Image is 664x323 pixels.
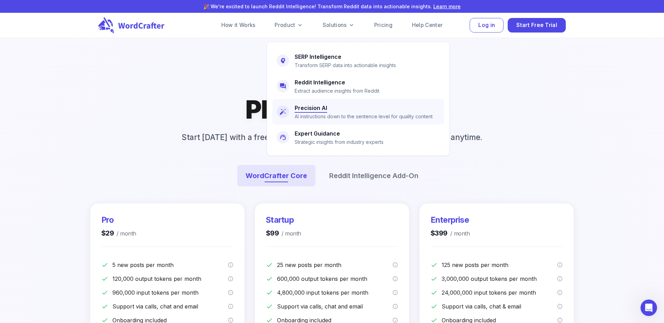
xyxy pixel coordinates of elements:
span: / month [448,229,470,238]
svg: We offer support via calls, chat and email to our customers with the enterprise plan [557,304,563,309]
a: Solutions [314,18,363,32]
svg: A post is a new piece of content, an imported content for optimization or a content brief. [228,262,233,268]
a: Learn more [433,3,461,9]
a: Precision AIAI instructions down to the sentence level for quality content [273,99,444,124]
h4: $399 [431,228,470,238]
p: 24,000,000 input tokens per month [442,288,557,297]
a: How it Works [213,18,264,32]
iframe: Intercom live chat [640,299,657,316]
h6: Precision AI [295,103,327,113]
svg: We offer support via calls, chat and email to our customers with the pro plan [228,304,233,309]
a: Product [266,18,311,32]
svg: We offer a hands-on onboarding for the entire team for customers with the pro plan. Our structure... [228,317,233,323]
svg: Input tokens are the words you provide to the AI model as instructions. You can think of tokens a... [393,290,398,295]
button: Reddit Intelligence Add-On [321,165,427,186]
h1: Plans & Pricing [246,93,418,126]
p: 5 new posts per month [112,261,228,269]
svg: Input tokens are the words you provide to the AI model as instructions. You can think of tokens a... [557,290,563,295]
h4: $29 [101,228,136,238]
h3: Enterprise [431,214,470,225]
p: Start [DATE] with a free trial for 14 days. No long-term contracts. Cancel anytime. [170,131,494,143]
span: Log in [478,21,495,30]
a: Help Center [404,18,451,32]
p: Support via calls, chat and email [277,302,393,311]
p: 25 new posts per month [277,261,393,269]
svg: We offer support via calls, chat and email to our customers with the startup plan [393,304,398,309]
p: 4,800,000 input tokens per month [277,288,393,297]
h6: Expert Guidance [295,129,340,138]
svg: We offer a hands-on onboarding for the entire team for customers with the startup plan. Our struc... [393,317,398,323]
p: 3,000,000 output tokens per month [442,275,557,283]
p: 125 new posts per month [442,261,557,269]
p: AI instructions down to the sentence level for quality content [295,113,433,120]
span: / month [114,229,136,238]
svg: A post is a new piece of content, an imported content for optimization or a content brief. [393,262,398,268]
p: Support via calls, chat & email [442,302,557,311]
p: 120,000 output tokens per month [112,275,228,283]
h3: Startup [266,214,301,225]
a: Expert GuidanceStrategic insights from industry experts [273,124,444,150]
svg: We offer a hands-on onboarding for the entire team for customers with the startup plan. Our struc... [557,317,563,323]
p: Transform SERP data into actionable insights [295,62,396,69]
a: Pricing [366,18,401,32]
a: SERP IntelligenceTransform SERP data into actionable insights [273,48,444,73]
h6: SERP Intelligence [295,52,341,62]
h6: Reddit Intelligence [295,77,345,87]
svg: Output tokens are the words/characters the model generates in response to your instructions. You ... [228,276,233,282]
p: 960,000 input tokens per month [112,288,228,297]
h3: Pro [101,214,136,225]
span: / month [279,229,301,238]
p: Support via calls, chat and email [112,302,228,311]
p: 600,000 output tokens per month [277,275,393,283]
svg: Input tokens are the words you provide to the AI model as instructions. You can think of tokens a... [228,290,233,295]
h4: $99 [266,228,301,238]
p: Strategic insights from industry experts [295,138,384,146]
p: Extract audience insights from Reddit [295,87,379,95]
svg: A post is a new piece of content, an imported content for optimization or a content brief. [557,262,563,268]
button: WordCrafter Core [237,165,315,186]
svg: Output tokens are the words/characters the model generates in response to your instructions. You ... [557,276,563,282]
p: 🎉 We're excited to launch Reddit Intelligence! Transform Reddit data into actionable insights. [29,3,635,10]
span: Start Free Trial [516,21,557,30]
a: Reddit IntelligenceExtract audience insights from Reddit [273,73,444,99]
svg: Output tokens are the words/characters the model generates in response to your instructions. You ... [393,276,398,282]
